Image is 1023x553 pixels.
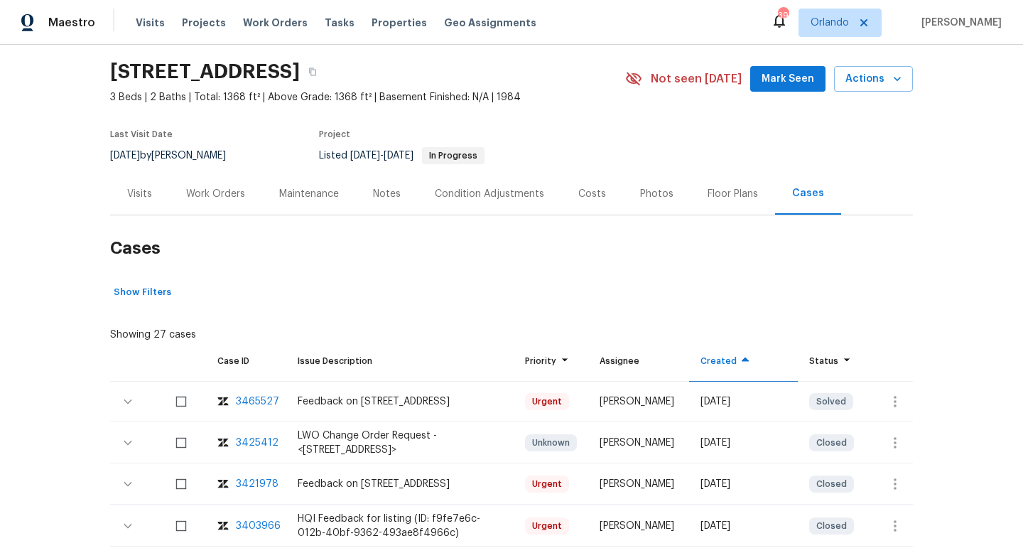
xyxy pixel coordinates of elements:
[127,187,152,201] div: Visits
[110,130,173,139] span: Last Visit Date
[600,436,678,450] div: [PERSON_NAME]
[217,436,275,450] a: zendesk-icon3425412
[298,477,502,491] div: Feedback on [STREET_ADDRESS]
[834,66,913,92] button: Actions
[811,477,852,491] span: Closed
[916,16,1002,30] span: [PERSON_NAME]
[372,16,427,30] span: Properties
[526,436,575,450] span: Unknown
[700,436,786,450] div: [DATE]
[384,151,413,161] span: [DATE]
[526,477,568,491] span: Urgent
[217,436,229,450] img: zendesk-icon
[435,187,544,201] div: Condition Adjustments
[811,394,852,409] span: Solved
[217,394,229,409] img: zendesk-icon
[298,354,502,368] div: Issue Description
[136,16,165,30] span: Visits
[110,281,175,304] button: Show Filters
[110,90,625,104] span: 3 Beds | 2 Baths | Total: 1368 ft² | Above Grade: 1368 ft² | Basement Finished: N/A | 1984
[373,187,401,201] div: Notes
[236,519,281,533] div: 3403966
[236,394,279,409] div: 3465527
[600,519,678,533] div: [PERSON_NAME]
[750,66,826,92] button: Mark Seen
[600,394,678,409] div: [PERSON_NAME]
[110,147,243,164] div: by [PERSON_NAME]
[319,130,350,139] span: Project
[708,187,758,201] div: Floor Plans
[217,519,275,533] a: zendesk-icon3403966
[319,151,485,161] span: Listed
[279,187,339,201] div: Maintenance
[526,519,568,533] span: Urgent
[423,151,483,160] span: In Progress
[236,436,278,450] div: 3425412
[811,16,849,30] span: Orlando
[186,187,245,201] div: Work Orders
[651,72,742,86] span: Not seen [DATE]
[845,70,902,88] span: Actions
[792,186,824,200] div: Cases
[110,215,913,281] h2: Cases
[298,512,502,540] div: HQI Feedback for listing (ID: f9fe7e6c-012b-40bf-9362-493ae8f4966c)
[811,519,852,533] span: Closed
[778,9,788,23] div: 39
[243,16,308,30] span: Work Orders
[110,322,196,342] div: Showing 27 cases
[298,429,502,457] div: LWO Change Order Request - <[STREET_ADDRESS]>
[236,477,278,491] div: 3421978
[700,354,786,368] div: Created
[640,187,673,201] div: Photos
[762,70,814,88] span: Mark Seen
[444,16,536,30] span: Geo Assignments
[217,394,275,409] a: zendesk-icon3465527
[325,18,354,28] span: Tasks
[217,477,229,491] img: zendesk-icon
[182,16,226,30] span: Projects
[700,477,786,491] div: [DATE]
[350,151,380,161] span: [DATE]
[700,394,786,409] div: [DATE]
[114,284,171,301] span: Show Filters
[526,394,568,409] span: Urgent
[578,187,606,201] div: Costs
[48,16,95,30] span: Maestro
[110,65,300,79] h2: [STREET_ADDRESS]
[809,354,855,368] div: Status
[110,151,140,161] span: [DATE]
[600,354,678,368] div: Assignee
[811,436,852,450] span: Closed
[300,59,325,85] button: Copy Address
[600,477,678,491] div: [PERSON_NAME]
[217,477,275,491] a: zendesk-icon3421978
[298,394,502,409] div: Feedback on [STREET_ADDRESS]
[217,519,229,533] img: zendesk-icon
[350,151,413,161] span: -
[700,519,786,533] div: [DATE]
[525,354,577,368] div: Priority
[217,354,275,368] div: Case ID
